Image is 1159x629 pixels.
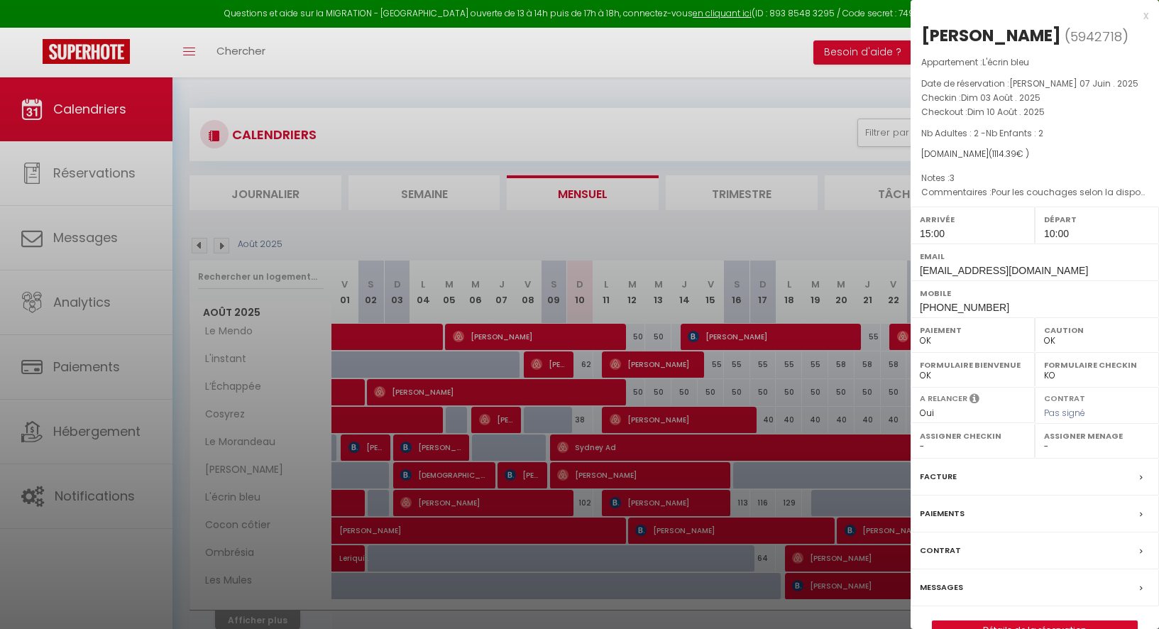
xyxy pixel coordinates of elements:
span: Nb Adultes : 2 - [921,127,1043,139]
div: x [911,7,1148,24]
span: Dim 10 Août . 2025 [967,106,1045,118]
label: Paiement [920,323,1026,337]
span: ( € ) [989,148,1029,160]
p: Commentaires : [921,185,1148,199]
i: Sélectionner OUI si vous souhaiter envoyer les séquences de messages post-checkout [970,393,979,408]
label: Messages [920,580,963,595]
span: [PHONE_NUMBER] [920,302,1009,313]
span: Pas signé [1044,407,1085,419]
span: 15:00 [920,228,945,239]
label: Assigner Menage [1044,429,1150,443]
label: Caution [1044,323,1150,337]
iframe: LiveChat chat widget [1099,569,1159,629]
label: Formulaire Checkin [1044,358,1150,372]
p: Date de réservation : [921,77,1148,91]
label: Facture [920,469,957,484]
p: Notes : [921,171,1148,185]
label: Contrat [1044,393,1085,402]
div: [PERSON_NAME] [921,24,1061,47]
span: 1114.39 [992,148,1016,160]
span: [EMAIL_ADDRESS][DOMAIN_NAME] [920,265,1088,276]
span: L'écrin bleu [982,56,1029,68]
label: Mobile [920,286,1150,300]
label: A relancer [920,393,967,405]
label: Arrivée [920,212,1026,226]
span: ( ) [1065,26,1128,46]
p: Appartement : [921,55,1148,70]
span: 10:00 [1044,228,1069,239]
label: Départ [1044,212,1150,226]
span: 3 [950,172,955,184]
label: Assigner Checkin [920,429,1026,443]
label: Contrat [920,543,961,558]
span: 5942718 [1070,28,1122,45]
span: Dim 03 Août . 2025 [961,92,1040,104]
label: Email [920,249,1150,263]
div: [DOMAIN_NAME] [921,148,1148,161]
span: Nb Enfants : 2 [986,127,1043,139]
p: Checkout : [921,105,1148,119]
p: Checkin : [921,91,1148,105]
label: Paiements [920,506,965,521]
span: [PERSON_NAME] 07 Juin . 2025 [1009,77,1138,89]
label: Formulaire Bienvenue [920,358,1026,372]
